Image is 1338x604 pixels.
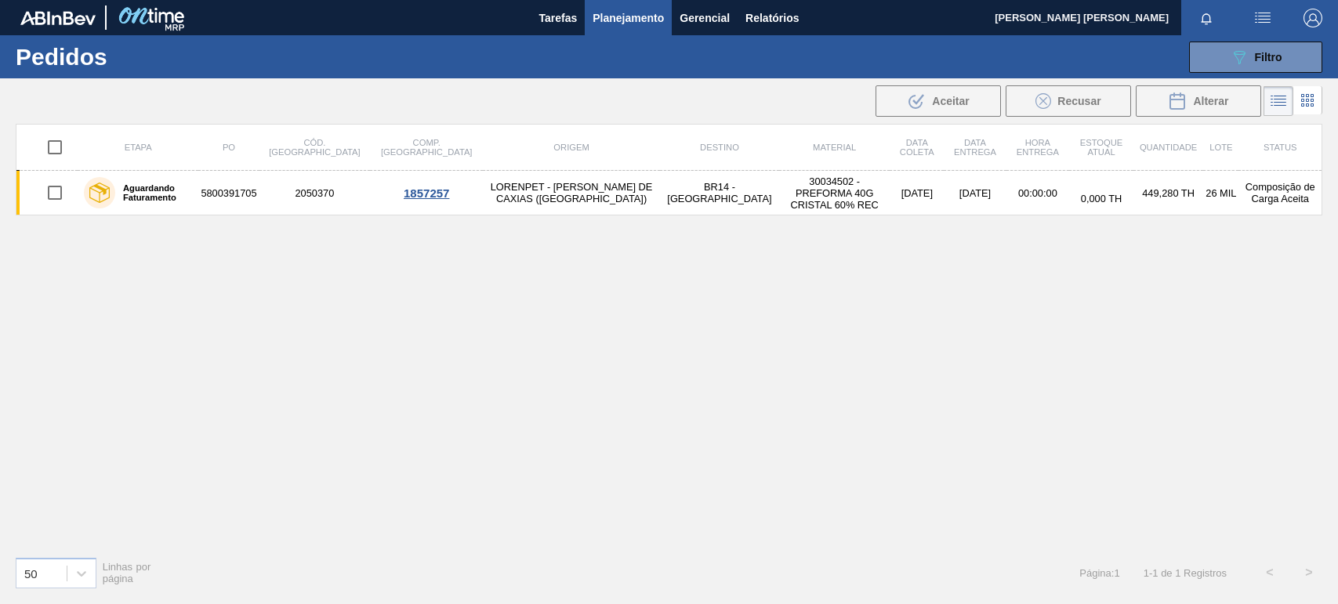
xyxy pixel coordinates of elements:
span: Lote [1209,143,1232,152]
span: Destino [700,143,739,152]
span: Planejamento [593,9,664,27]
div: 1857257 [372,186,480,200]
span: Alterar [1193,95,1228,107]
span: Relatórios [745,9,799,27]
button: Filtro [1189,42,1322,73]
img: Logout [1304,9,1322,27]
button: > [1289,553,1329,592]
button: Notificações [1181,7,1231,29]
td: Composição de Carga Aceita [1238,171,1322,215]
div: Alterar Pedido [1136,85,1261,117]
td: 30034502 - PREFORMA 40G CRISTAL 60% REC [779,171,890,215]
span: Tarefas [538,9,577,27]
span: 0,000 TH [1081,193,1122,204]
span: Material [813,143,856,152]
a: Aguardando Faturamento58003917052050370LORENPET - [PERSON_NAME] DE CAXIAS ([GEOGRAPHIC_DATA])BR14... [16,171,1322,215]
span: Linhas por página [103,561,151,584]
span: Recusar [1057,95,1100,107]
span: Data Entrega [954,138,996,157]
td: [DATE] [944,171,1006,215]
span: Gerencial [680,9,730,27]
span: Estoque atual [1080,138,1123,157]
div: 50 [24,566,38,580]
span: Data coleta [900,138,934,157]
span: Etapa [125,143,152,152]
h1: Pedidos [16,48,245,66]
span: Status [1264,143,1296,152]
span: 1 - 1 de 1 Registros [1144,567,1227,579]
div: Aceitar [876,85,1001,117]
button: < [1250,553,1289,592]
td: BR14 - [GEOGRAPHIC_DATA] [660,171,779,215]
img: TNhmsLtSVTkK8tSr43FrP2fwEKptu5GPRR3wAAAABJRU5ErkJggg== [20,11,96,25]
span: Hora Entrega [1017,138,1059,157]
div: Recusar [1006,85,1131,117]
td: 449,280 TH [1133,171,1203,215]
button: Alterar [1136,85,1261,117]
td: 26 MIL [1203,171,1238,215]
span: Cód. [GEOGRAPHIC_DATA] [269,138,360,157]
img: userActions [1253,9,1272,27]
div: Visão em Cards [1293,86,1322,116]
span: PO [223,143,235,152]
span: Quantidade [1140,143,1197,152]
span: Aceitar [932,95,969,107]
td: LORENPET - [PERSON_NAME] DE CAXIAS ([GEOGRAPHIC_DATA]) [483,171,660,215]
td: [DATE] [890,171,944,215]
label: Aguardando Faturamento [115,183,192,202]
td: 2050370 [259,171,371,215]
td: 5800391705 [198,171,259,215]
td: 00:00:00 [1006,171,1069,215]
span: Comp. [GEOGRAPHIC_DATA] [381,138,472,157]
span: Filtro [1255,51,1282,63]
div: Visão em Lista [1264,86,1293,116]
span: Página : 1 [1079,567,1119,579]
span: Origem [553,143,589,152]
